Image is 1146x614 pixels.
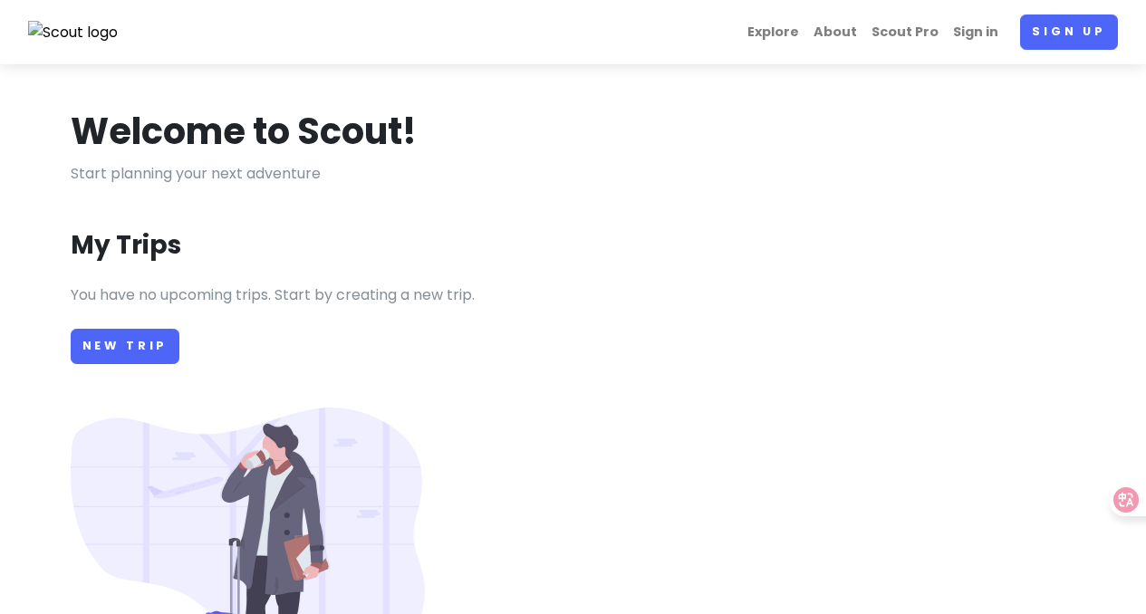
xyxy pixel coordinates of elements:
[946,14,1006,50] a: Sign in
[71,283,1076,307] p: You have no upcoming trips. Start by creating a new trip.
[1020,14,1118,50] a: Sign up
[71,329,180,364] a: New Trip
[806,14,864,50] a: About
[71,229,181,262] h3: My Trips
[28,21,119,44] img: Scout logo
[740,14,806,50] a: Explore
[71,162,1076,186] p: Start planning your next adventure
[864,14,946,50] a: Scout Pro
[71,108,417,155] h1: Welcome to Scout!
